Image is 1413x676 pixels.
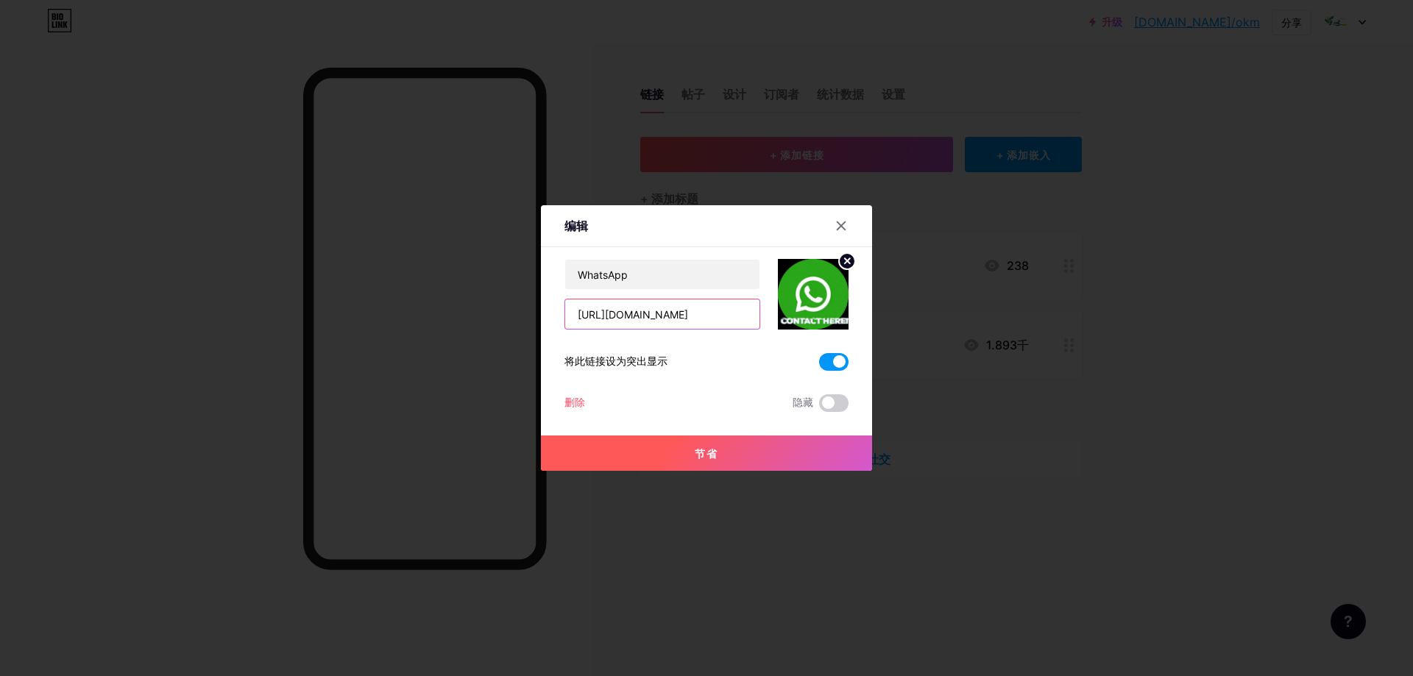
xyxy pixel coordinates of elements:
font: 删除 [564,396,585,408]
font: 节省 [695,447,718,460]
font: 将此链接设为突出显示 [564,355,667,367]
button: 节省 [541,435,872,471]
input: 网址 [565,299,759,329]
font: 编辑 [564,218,588,233]
img: 缩略图链接 [778,259,849,330]
font: 隐藏 [793,396,813,408]
input: 标题 [565,260,759,289]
